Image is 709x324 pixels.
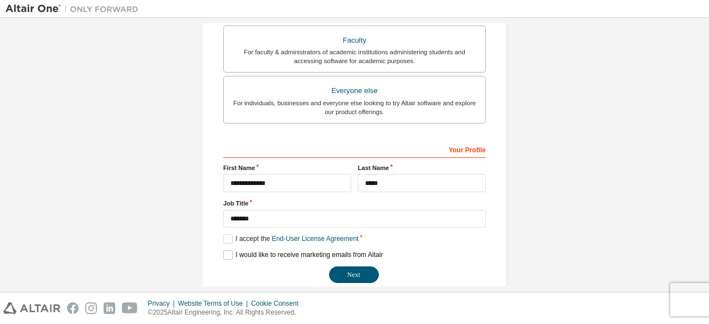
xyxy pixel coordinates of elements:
img: instagram.svg [85,302,97,314]
div: Privacy [148,299,178,308]
label: I would like to receive marketing emails from Altair [223,250,383,260]
label: Job Title [223,199,486,208]
img: youtube.svg [122,302,138,314]
label: I accept the [223,234,358,244]
img: linkedin.svg [104,302,115,314]
img: Altair One [6,3,144,14]
label: Last Name [358,163,486,172]
div: Everyone else [230,83,479,99]
div: Faculty [230,33,479,48]
img: facebook.svg [67,302,79,314]
div: Your Profile [223,140,486,158]
a: End-User License Agreement [272,235,359,243]
img: altair_logo.svg [3,302,60,314]
div: For faculty & administrators of academic institutions administering students and accessing softwa... [230,48,479,65]
label: First Name [223,163,351,172]
div: Website Terms of Use [178,299,251,308]
div: For individuals, businesses and everyone else looking to try Altair software and explore our prod... [230,99,479,116]
div: Cookie Consent [251,299,305,308]
button: Next [329,266,379,283]
p: © 2025 Altair Engineering, Inc. All Rights Reserved. [148,308,305,317]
